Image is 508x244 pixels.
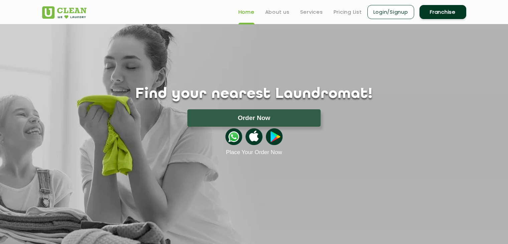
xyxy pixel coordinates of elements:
button: Order Now [187,109,321,127]
img: whatsappicon.png [225,128,242,145]
a: Place Your Order Now [226,149,282,156]
a: Login/Signup [367,5,414,19]
a: Home [238,8,255,16]
img: playstoreicon.png [266,128,283,145]
img: UClean Laundry and Dry Cleaning [42,6,87,19]
a: About us [265,8,290,16]
h1: Find your nearest Laundromat! [37,86,471,103]
img: apple-icon.png [245,128,262,145]
a: Pricing List [334,8,362,16]
a: Franchise [419,5,466,19]
a: Services [300,8,323,16]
